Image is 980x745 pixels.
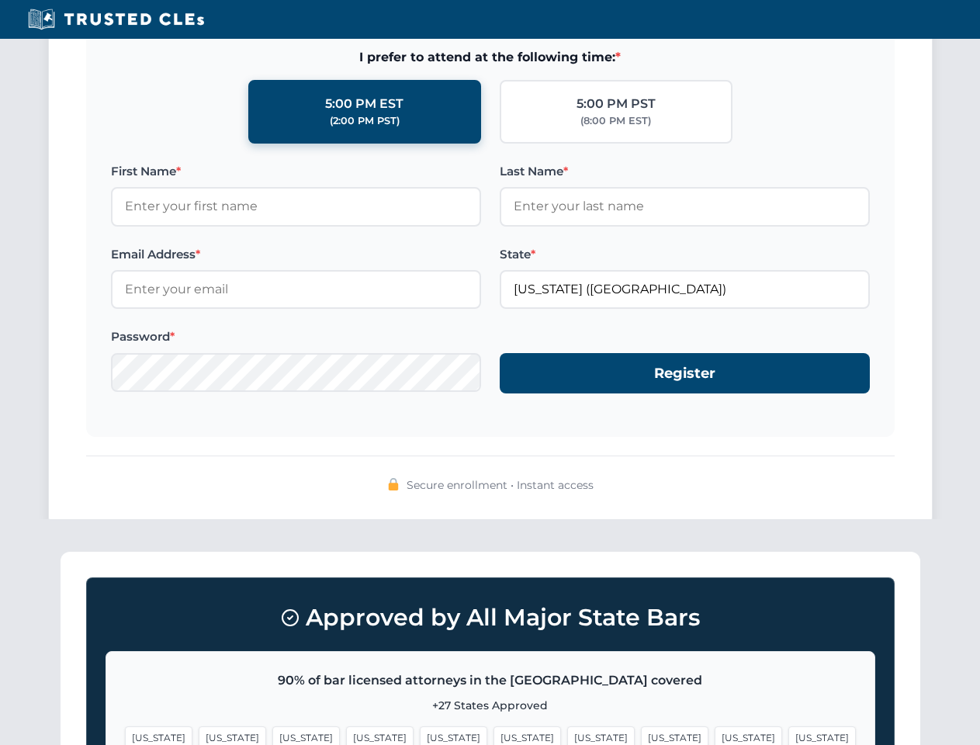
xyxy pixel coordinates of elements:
[111,47,870,68] span: I prefer to attend at the following time:
[125,670,856,691] p: 90% of bar licensed attorneys in the [GEOGRAPHIC_DATA] covered
[111,162,481,181] label: First Name
[500,353,870,394] button: Register
[125,697,856,714] p: +27 States Approved
[23,8,209,31] img: Trusted CLEs
[325,94,403,114] div: 5:00 PM EST
[500,270,870,309] input: Washington (WA)
[500,162,870,181] label: Last Name
[407,476,594,494] span: Secure enrollment • Instant access
[580,113,651,129] div: (8:00 PM EST)
[500,187,870,226] input: Enter your last name
[330,113,400,129] div: (2:00 PM PST)
[500,245,870,264] label: State
[111,187,481,226] input: Enter your first name
[577,94,656,114] div: 5:00 PM PST
[111,245,481,264] label: Email Address
[106,597,875,639] h3: Approved by All Major State Bars
[111,270,481,309] input: Enter your email
[387,478,400,490] img: 🔒
[111,327,481,346] label: Password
